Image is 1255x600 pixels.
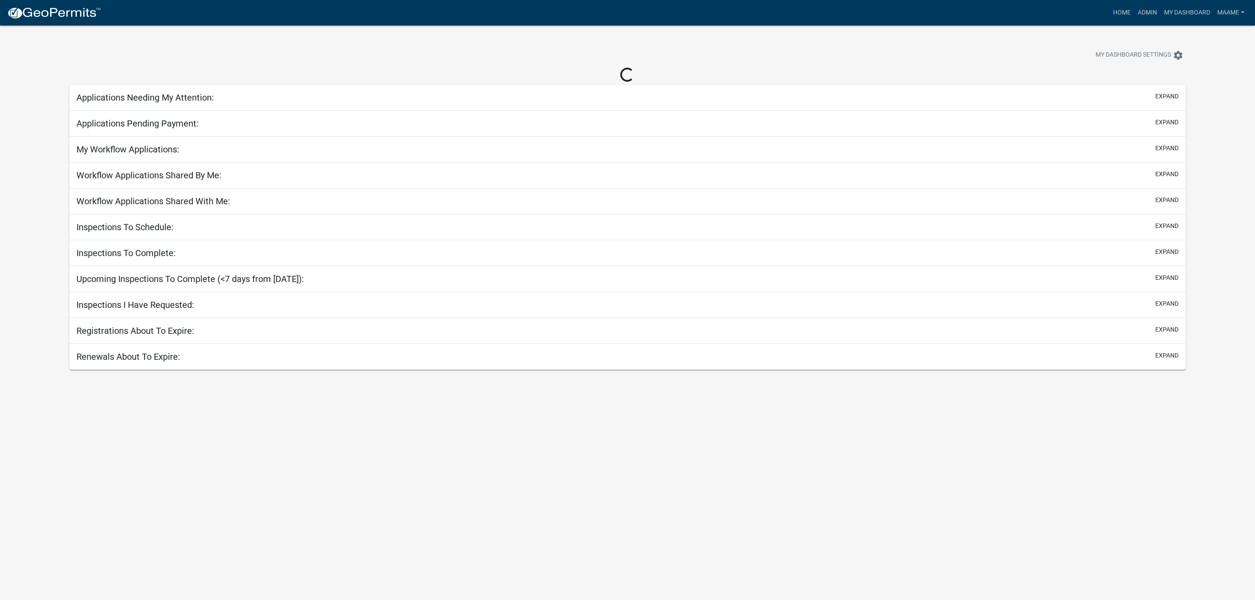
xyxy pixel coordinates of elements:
[1155,247,1179,257] button: expand
[1134,4,1161,21] a: Admin
[1110,4,1134,21] a: Home
[1155,221,1179,231] button: expand
[1214,4,1248,21] a: Maame
[1155,273,1179,282] button: expand
[1155,195,1179,205] button: expand
[1155,299,1179,308] button: expand
[76,351,180,362] h5: Renewals About To Expire:
[76,300,194,310] h5: Inspections I Have Requested:
[76,248,176,258] h5: Inspections To Complete:
[1155,351,1179,360] button: expand
[1155,144,1179,153] button: expand
[1155,170,1179,179] button: expand
[76,92,214,103] h5: Applications Needing My Attention:
[76,274,304,284] h5: Upcoming Inspections To Complete (<7 days from [DATE]):
[1173,50,1183,61] i: settings
[76,118,199,129] h5: Applications Pending Payment:
[76,196,230,206] h5: Workflow Applications Shared With Me:
[1155,92,1179,101] button: expand
[1161,4,1214,21] a: My Dashboard
[1155,325,1179,334] button: expand
[1089,47,1190,64] button: My Dashboard Settingssettings
[76,325,194,336] h5: Registrations About To Expire:
[76,222,174,232] h5: Inspections To Schedule:
[76,144,179,155] h5: My Workflow Applications:
[1096,50,1171,61] span: My Dashboard Settings
[76,170,221,181] h5: Workflow Applications Shared By Me:
[1155,118,1179,127] button: expand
